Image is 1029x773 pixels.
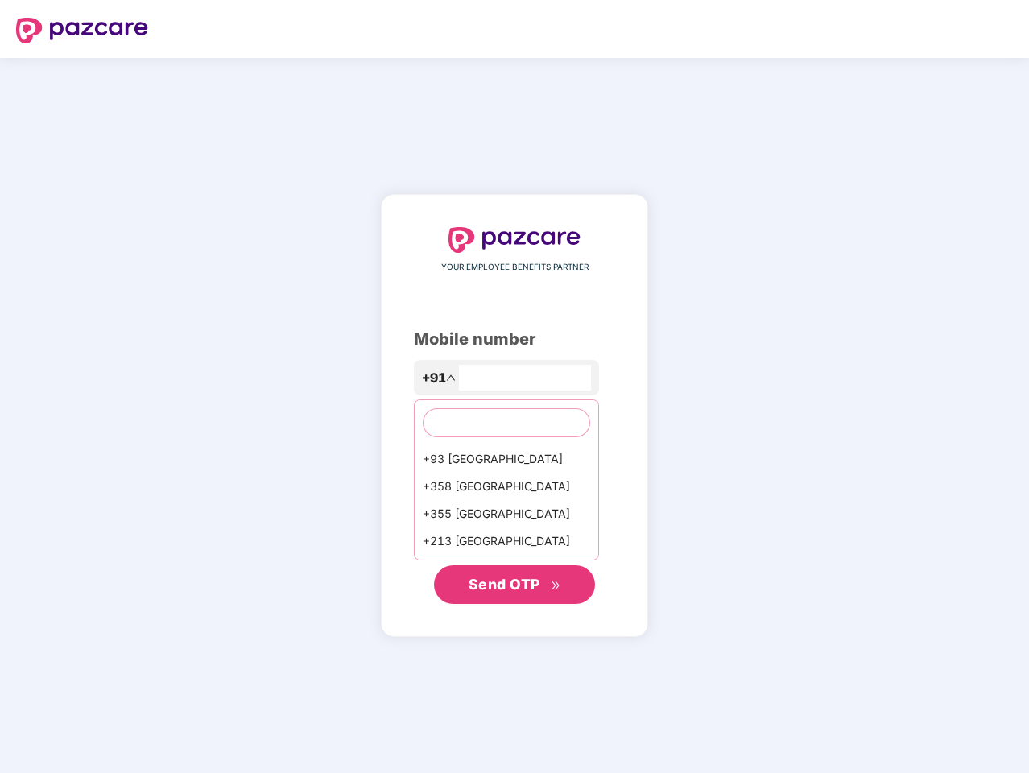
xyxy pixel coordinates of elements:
button: Send OTPdouble-right [434,565,595,604]
span: Send OTP [469,576,540,593]
span: up [446,373,456,382]
div: +355 [GEOGRAPHIC_DATA] [415,500,598,527]
img: logo [448,227,581,253]
span: +91 [422,368,446,388]
div: +213 [GEOGRAPHIC_DATA] [415,527,598,555]
img: logo [16,18,148,43]
div: +93 [GEOGRAPHIC_DATA] [415,445,598,473]
div: +1684 AmericanSamoa [415,555,598,582]
div: +358 [GEOGRAPHIC_DATA] [415,473,598,500]
span: YOUR EMPLOYEE BENEFITS PARTNER [441,261,589,274]
div: Mobile number [414,327,615,352]
span: double-right [551,581,561,591]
